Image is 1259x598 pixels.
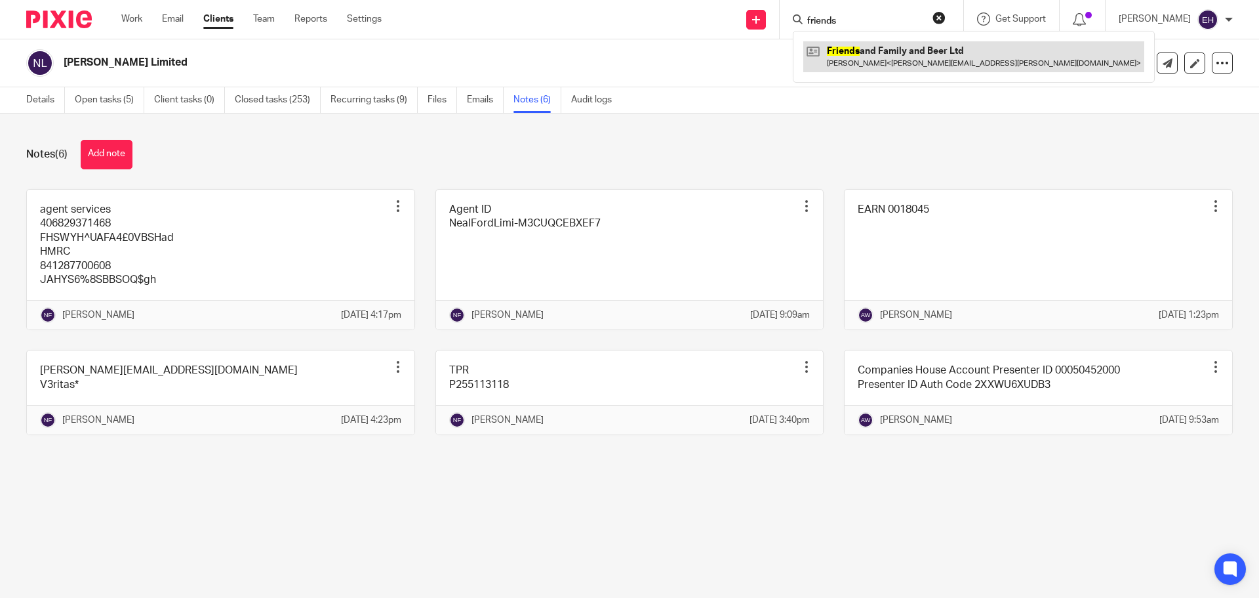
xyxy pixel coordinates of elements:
[341,414,401,427] p: [DATE] 4:23pm
[341,309,401,322] p: [DATE] 4:17pm
[26,87,65,113] a: Details
[55,149,68,160] span: (6)
[449,412,465,428] img: svg%3E
[154,87,225,113] a: Client tasks (0)
[513,87,561,113] a: Notes (6)
[750,309,810,322] p: [DATE] 9:09am
[64,56,856,70] h2: [PERSON_NAME] Limited
[428,87,457,113] a: Files
[62,309,134,322] p: [PERSON_NAME]
[330,87,418,113] a: Recurring tasks (9)
[347,12,382,26] a: Settings
[858,307,873,323] img: svg%3E
[235,87,321,113] a: Closed tasks (253)
[26,11,92,28] img: Pixie
[858,412,873,428] img: svg%3E
[121,12,142,26] a: Work
[253,12,275,26] a: Team
[471,309,544,322] p: [PERSON_NAME]
[471,414,544,427] p: [PERSON_NAME]
[40,307,56,323] img: svg%3E
[40,412,56,428] img: svg%3E
[880,309,952,322] p: [PERSON_NAME]
[749,414,810,427] p: [DATE] 3:40pm
[81,140,132,169] button: Add note
[571,87,622,113] a: Audit logs
[1119,12,1191,26] p: [PERSON_NAME]
[932,11,946,24] button: Clear
[1197,9,1218,30] img: svg%3E
[880,414,952,427] p: [PERSON_NAME]
[995,14,1046,24] span: Get Support
[467,87,504,113] a: Emails
[1159,414,1219,427] p: [DATE] 9:53am
[162,12,184,26] a: Email
[449,307,465,323] img: svg%3E
[26,148,68,161] h1: Notes
[294,12,327,26] a: Reports
[806,16,924,28] input: Search
[203,12,233,26] a: Clients
[62,414,134,427] p: [PERSON_NAME]
[26,49,54,77] img: svg%3E
[1159,309,1219,322] p: [DATE] 1:23pm
[75,87,144,113] a: Open tasks (5)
